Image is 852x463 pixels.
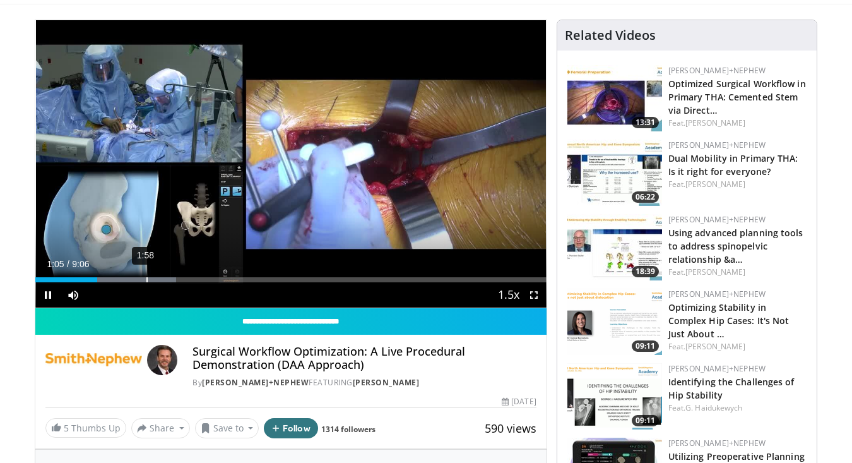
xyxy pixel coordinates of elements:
img: ca45bebe-5fc4-4b9b-9513-8f91197adb19.150x105_q85_crop-smart_upscale.jpg [567,140,662,206]
a: [PERSON_NAME]+Nephew [668,289,766,299]
button: Mute [61,282,86,308]
a: 06:22 [567,140,662,206]
a: 5 Thumbs Up [45,418,126,438]
a: [PERSON_NAME]+Nephew [668,363,766,374]
button: Playback Rate [496,282,521,308]
div: Feat. [668,341,807,352]
a: Optimizing Stability in Complex Hip Cases: It's Not Just About … [668,301,790,340]
img: 0fcfa1b5-074a-41e4-bf3d-4df9b2562a6c.150x105_q85_crop-smart_upscale.jpg [567,65,662,131]
span: 18:39 [632,266,659,277]
a: [PERSON_NAME] [685,267,745,277]
div: Feat. [668,117,807,129]
span: / [67,259,69,269]
span: 5 [64,422,69,434]
span: 1:05 [47,259,64,269]
div: Feat. [668,267,807,278]
a: [PERSON_NAME] [685,341,745,352]
div: [DATE] [502,396,536,407]
span: 590 views [485,421,536,436]
div: By FEATURING [192,377,536,388]
a: [PERSON_NAME] [685,179,745,189]
span: 09:11 [632,415,659,426]
a: 09:11 [567,289,662,355]
a: G. Haidukewych [685,402,742,413]
button: Share [131,418,190,438]
a: [PERSON_NAME]+Nephew [202,377,309,388]
a: 18:39 [567,214,662,280]
img: df5ab57a-2095-467a-91fc-636b3abea1f8.png.150x105_q85_crop-smart_upscale.png [567,363,662,430]
span: 06:22 [632,191,659,203]
button: Pause [35,282,61,308]
video-js: Video Player [35,20,547,308]
a: 1314 followers [321,424,376,435]
img: 2cca93f5-0e0f-48d9-bc69-7394755c39ca.png.150x105_q85_crop-smart_upscale.png [567,289,662,355]
img: Smith+Nephew [45,345,142,375]
a: [PERSON_NAME]+Nephew [668,438,766,448]
a: [PERSON_NAME]+Nephew [668,140,766,150]
h4: Related Videos [565,28,656,43]
a: [PERSON_NAME]+Nephew [668,65,766,76]
img: Avatar [147,345,177,375]
img: 781415e3-4312-4b44-b91f-90f5dce49941.150x105_q85_crop-smart_upscale.jpg [567,214,662,280]
div: Progress Bar [35,277,547,282]
div: Feat. [668,179,807,190]
a: Using advanced planning tools to address spinopelvic relationship &a… [668,227,803,265]
button: Fullscreen [521,282,547,308]
button: Save to [195,418,259,438]
a: 09:11 [567,363,662,430]
a: Optimized Surgical Workflow in Primary THA: Cemented Stem via Direct… [668,78,806,116]
a: Dual Mobility in Primary THA: Is it right for everyone? [668,152,798,177]
a: [PERSON_NAME] [353,377,420,388]
button: Follow [264,418,318,438]
div: Feat. [668,402,807,414]
a: [PERSON_NAME] [685,117,745,128]
a: [PERSON_NAME]+Nephew [668,214,766,225]
span: 13:31 [632,117,659,128]
a: 13:31 [567,65,662,131]
span: 09:11 [632,340,659,352]
a: Identifying the Challenges of Hip Stability [668,376,795,401]
h4: Surgical Workflow Optimization: A Live Procedural Demonstration (DAA Approach) [192,345,536,372]
span: 9:06 [72,259,89,269]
